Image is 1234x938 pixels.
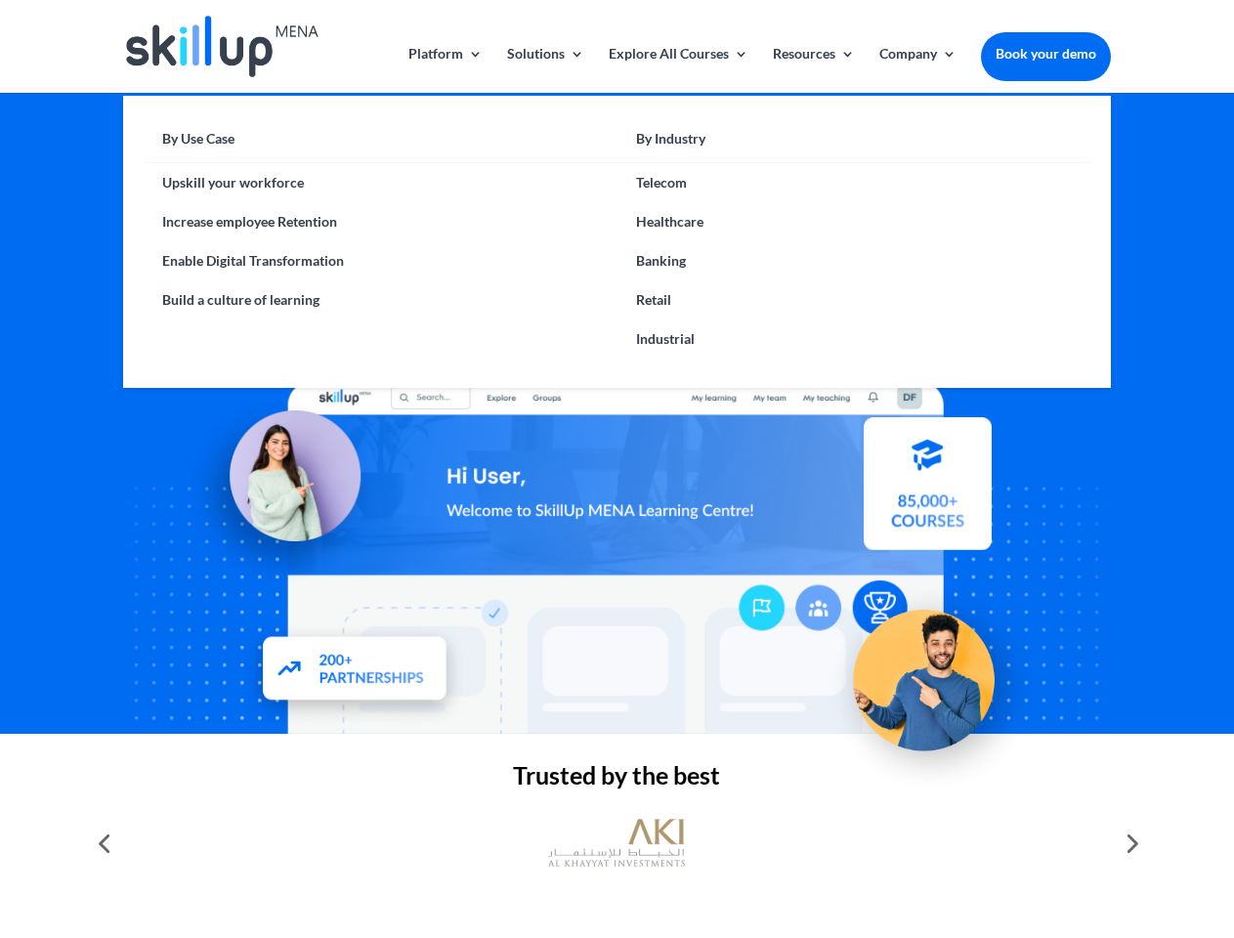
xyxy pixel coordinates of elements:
[617,202,1090,241] a: Healthcare
[126,16,318,77] img: Skillup Mena
[183,389,380,586] img: Learning Management Solution - SkillUp
[507,47,584,93] a: Solutions
[242,618,469,725] img: Partners - SkillUp Mena
[143,280,617,320] a: Build a culture of learning
[617,125,1090,163] a: By Industry
[773,47,855,93] a: Resources
[909,727,1234,938] iframe: Chat Widget
[548,809,685,877] img: al khayyat investments logo
[825,569,1042,786] img: Upskill your workforce - SkillUp
[143,163,617,202] a: Upskill your workforce
[143,125,617,163] a: By Use Case
[609,47,748,93] a: Explore All Courses
[123,763,1110,797] h2: Trusted by the best
[981,32,1111,75] a: Book your demo
[617,163,1090,202] a: Telecom
[879,47,957,93] a: Company
[864,425,992,558] img: Courses library - SkillUp MENA
[617,280,1090,320] a: Retail
[408,47,483,93] a: Platform
[143,202,617,241] a: Increase employee Retention
[617,320,1090,359] a: Industrial
[143,241,617,280] a: Enable Digital Transformation
[617,241,1090,280] a: Banking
